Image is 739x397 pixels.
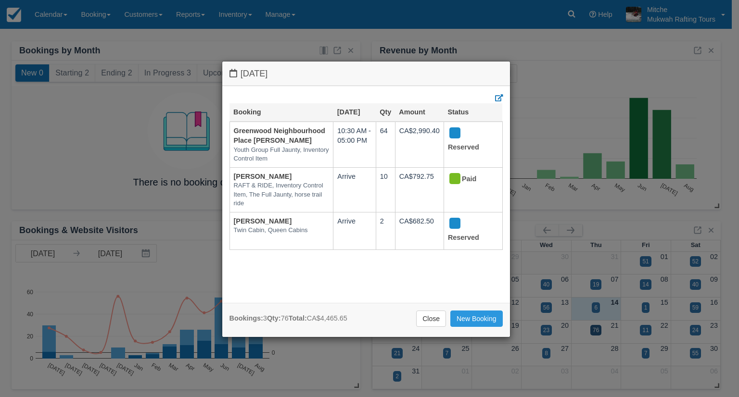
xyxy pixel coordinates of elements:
div: Reserved [448,216,490,246]
td: CA$792.75 [395,167,444,212]
em: Youth Group Full Jaunty, Inventory Control Item [234,146,330,163]
td: 10 [376,167,395,212]
td: CA$2,990.40 [395,122,444,168]
a: Qty [380,108,391,116]
em: RAFT & RIDE, Inventory Control Item, The Full Jaunty, horse trail ride [234,181,330,208]
h4: [DATE] [229,69,503,79]
td: Arrive [333,212,376,249]
td: CA$682.50 [395,212,444,249]
div: Reserved [448,126,490,155]
strong: Bookings: [229,314,263,322]
td: Arrive [333,167,376,212]
a: Booking [233,108,261,116]
a: [DATE] [337,108,360,116]
a: New Booking [450,310,503,327]
em: Twin Cabin, Queen Cabins [234,226,330,235]
div: Paid [448,172,490,187]
div: 3 76 CA$4,465.65 [229,313,347,323]
a: Close [416,310,446,327]
a: Greenwood Neighbourhood Place [PERSON_NAME] [234,127,325,145]
strong: Total: [289,314,307,322]
a: [PERSON_NAME] [234,217,292,225]
strong: Qty: [267,314,281,322]
td: 64 [376,122,395,168]
td: 2 [376,212,395,249]
a: Amount [399,108,425,116]
a: [PERSON_NAME] [234,173,292,180]
td: 10:30 AM - 05:00 PM [333,122,376,168]
a: Status [447,108,469,116]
